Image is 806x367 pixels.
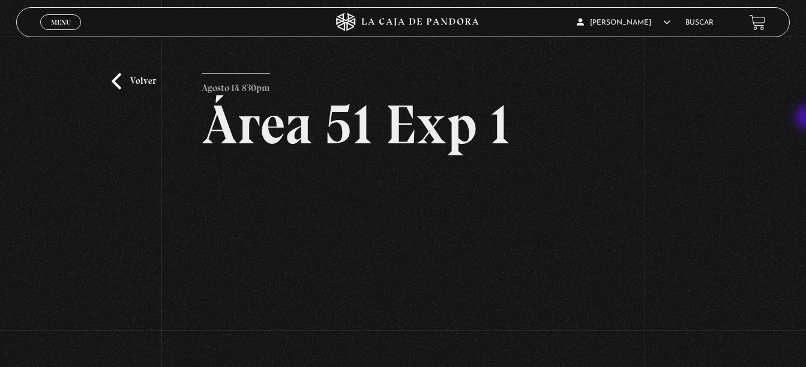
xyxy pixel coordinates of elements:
[750,14,766,31] a: View your shopping cart
[577,19,670,26] span: [PERSON_NAME]
[112,73,156,89] a: Volver
[51,19,71,26] span: Menu
[685,19,714,26] a: Buscar
[202,73,270,97] p: Agosto 14 830pm
[47,29,75,37] span: Cerrar
[202,97,604,152] h2: Área 51 Exp 1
